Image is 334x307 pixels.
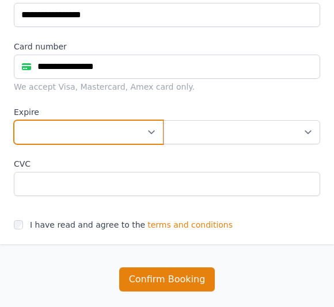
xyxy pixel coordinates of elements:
[14,106,164,118] label: Expire
[164,106,321,118] label: .
[14,41,320,52] label: Card number
[30,220,145,229] label: I have read and agree to the
[14,158,320,170] label: CVC
[147,219,233,231] span: terms and conditions
[14,81,320,93] div: We accept Visa, Mastercard, Amex card only.
[119,267,215,291] button: Confirm Booking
